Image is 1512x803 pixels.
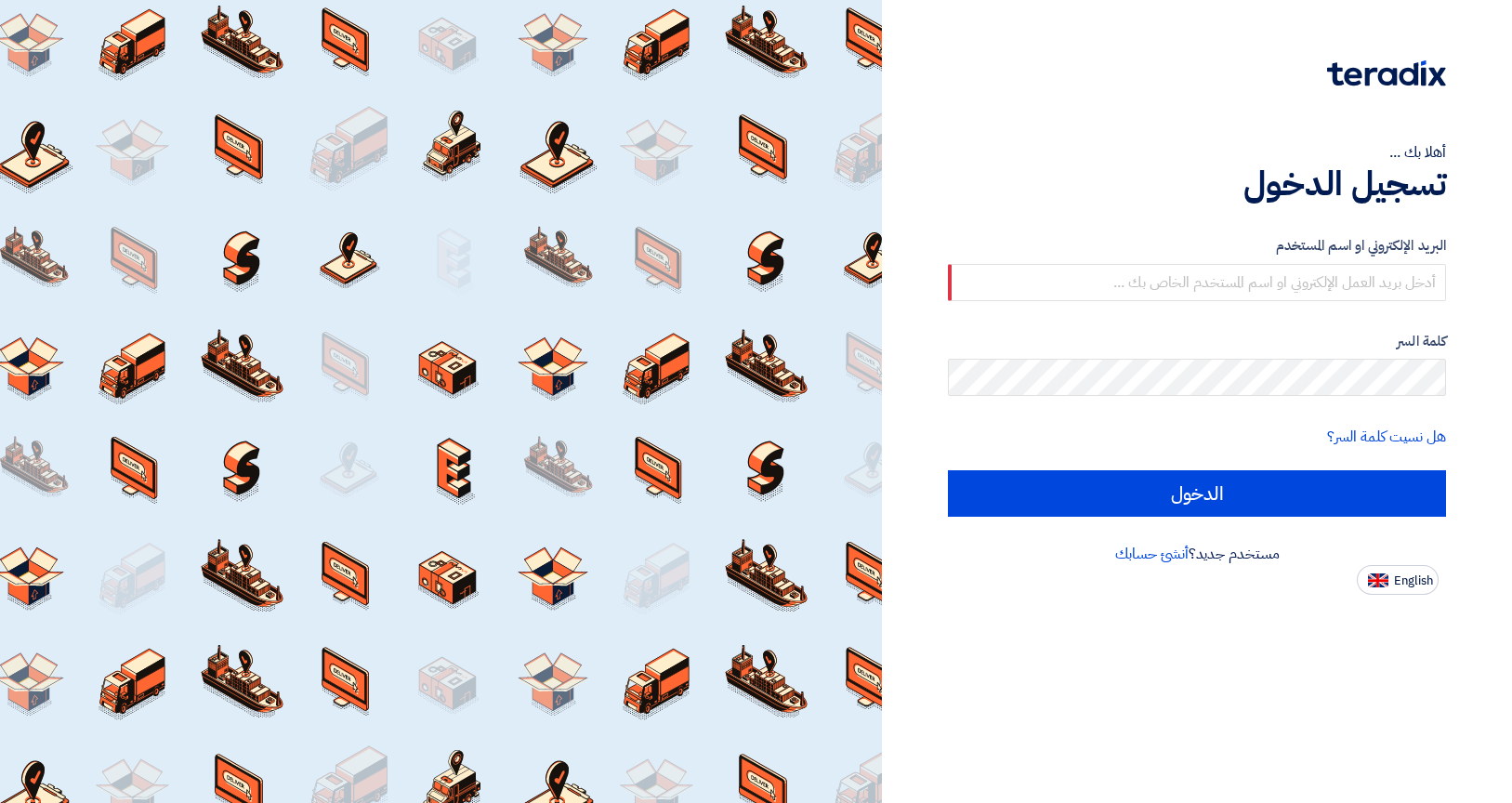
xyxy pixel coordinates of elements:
img: en-US.png [1368,573,1388,587]
a: أنشئ حسابك [1115,543,1189,565]
span: English [1394,574,1433,587]
label: كلمة السر [948,331,1446,352]
a: هل نسيت كلمة السر؟ [1327,426,1446,448]
input: الدخول [948,470,1446,517]
label: البريد الإلكتروني او اسم المستخدم [948,235,1446,257]
div: مستخدم جديد؟ [948,543,1446,565]
div: أهلا بك ... [948,141,1446,164]
img: Teradix logo [1327,60,1446,86]
button: English [1357,565,1439,595]
input: أدخل بريد العمل الإلكتروني او اسم المستخدم الخاص بك ... [948,264,1446,301]
h1: تسجيل الدخول [948,164,1446,204]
